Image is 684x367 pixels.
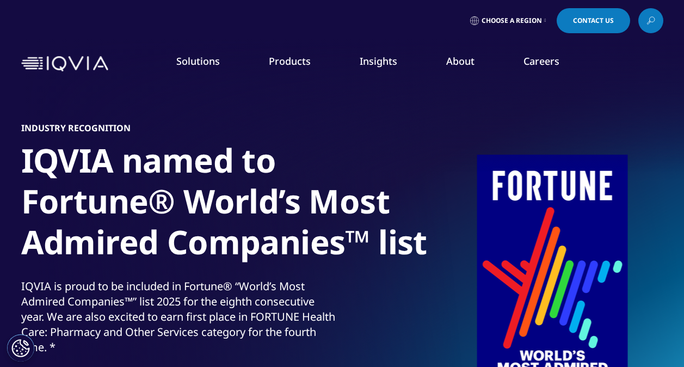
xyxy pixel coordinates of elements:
a: Contact Us [557,8,630,33]
a: Careers [523,54,559,68]
h5: Industry Recognition [21,123,131,133]
button: Cookies Settings [7,334,34,362]
a: Products [269,54,311,68]
span: Choose a Region [482,16,542,25]
a: About [446,54,475,68]
nav: Primary [113,38,663,89]
h1: IQVIA named to Fortune® World’s Most Admired Companies™ list [21,140,429,269]
p: IQVIA is proud to be included in Fortune® “World’s Most Admired Companies™” list 2025 for the eig... [21,279,340,362]
a: Insights [360,54,397,68]
img: IQVIA Healthcare Information Technology and Pharma Clinical Research Company [21,56,108,72]
a: Solutions [176,54,220,68]
span: Contact Us [573,17,614,24]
